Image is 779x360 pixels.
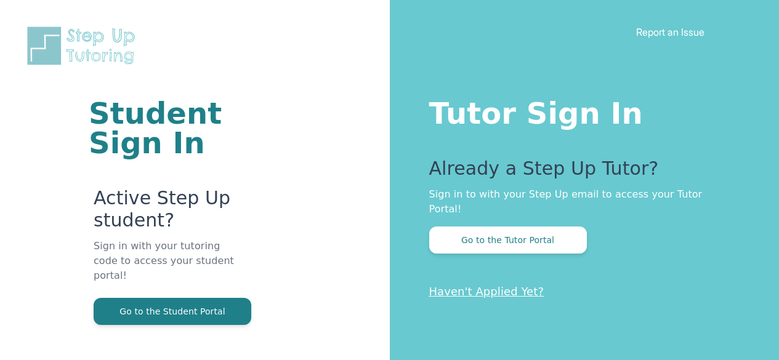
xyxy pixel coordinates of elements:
[429,94,730,128] h1: Tutor Sign In
[94,305,251,317] a: Go to the Student Portal
[429,285,544,298] a: Haven't Applied Yet?
[94,239,242,298] p: Sign in with your tutoring code to access your student portal!
[429,158,730,187] p: Already a Step Up Tutor?
[94,298,251,325] button: Go to the Student Portal
[25,25,143,67] img: Step Up Tutoring horizontal logo
[429,187,730,217] p: Sign in to with your Step Up email to access your Tutor Portal!
[89,98,242,158] h1: Student Sign In
[429,234,587,246] a: Go to the Tutor Portal
[636,26,704,38] a: Report an Issue
[429,226,587,254] button: Go to the Tutor Portal
[94,187,242,239] p: Active Step Up student?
